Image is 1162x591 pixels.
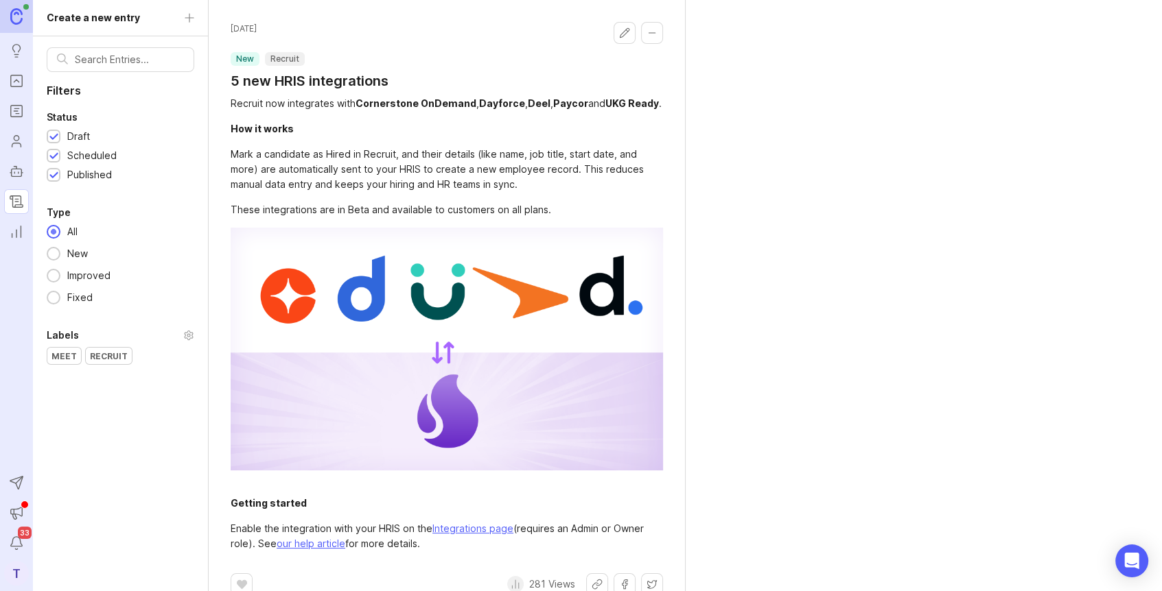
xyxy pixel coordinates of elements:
[479,97,525,109] div: Dayforce
[231,96,663,111] div: Recruit now integrates with , , , and .
[86,348,132,364] div: Recruit
[47,109,78,125] div: Status
[4,531,29,555] button: Notifications
[1115,544,1148,577] div: Open Intercom Messenger
[4,470,29,495] button: Send to Autopilot
[553,97,588,109] div: Paycor
[4,219,29,244] a: Reporting
[4,69,29,93] a: Portal
[270,53,299,64] p: Recruit
[60,268,117,283] div: Improved
[605,97,659,109] div: UKG Ready
[60,246,95,261] div: New
[231,71,388,91] a: 5 new HRIS integrations
[4,500,29,525] button: Announcements
[4,99,29,123] a: Roadmaps
[75,52,184,67] input: Search Entries...
[47,327,79,343] div: Labels
[4,159,29,184] a: Autopilot
[231,147,663,192] div: Mark a candidate as Hired in Recruit, and their details (like name, job title, start date, and mo...
[47,348,81,364] div: Meet
[4,38,29,63] a: Ideas
[231,521,663,551] div: Enable the integration with your HRIS on the (requires an Admin or Owner role). See for more deta...
[614,22,636,44] button: Edit changelog entry
[4,129,29,154] a: Users
[67,129,90,144] div: Draft
[231,228,663,470] img: Recruit – HIRS
[47,10,140,25] div: Create a new entry
[432,522,513,534] a: Integrations page
[231,202,663,217] div: These integrations are in Beta and available to customers on all plans.
[529,577,575,591] p: 281 Views
[528,97,550,109] div: Deel
[4,189,29,214] a: Changelog
[356,97,476,109] div: Cornerstone OnDemand
[67,167,112,182] div: Published
[10,8,23,24] img: Canny Home
[18,527,32,539] span: 33
[60,224,84,239] div: All
[4,561,29,586] button: T
[277,538,345,549] a: our help article
[67,148,117,163] div: Scheduled
[231,497,307,509] div: Getting started
[236,53,254,64] p: new
[641,22,663,44] button: Collapse changelog entry
[47,204,71,221] div: Type
[33,83,208,98] p: Filters
[231,22,257,36] span: [DATE]
[231,123,294,134] div: How it works
[60,290,100,305] div: Fixed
